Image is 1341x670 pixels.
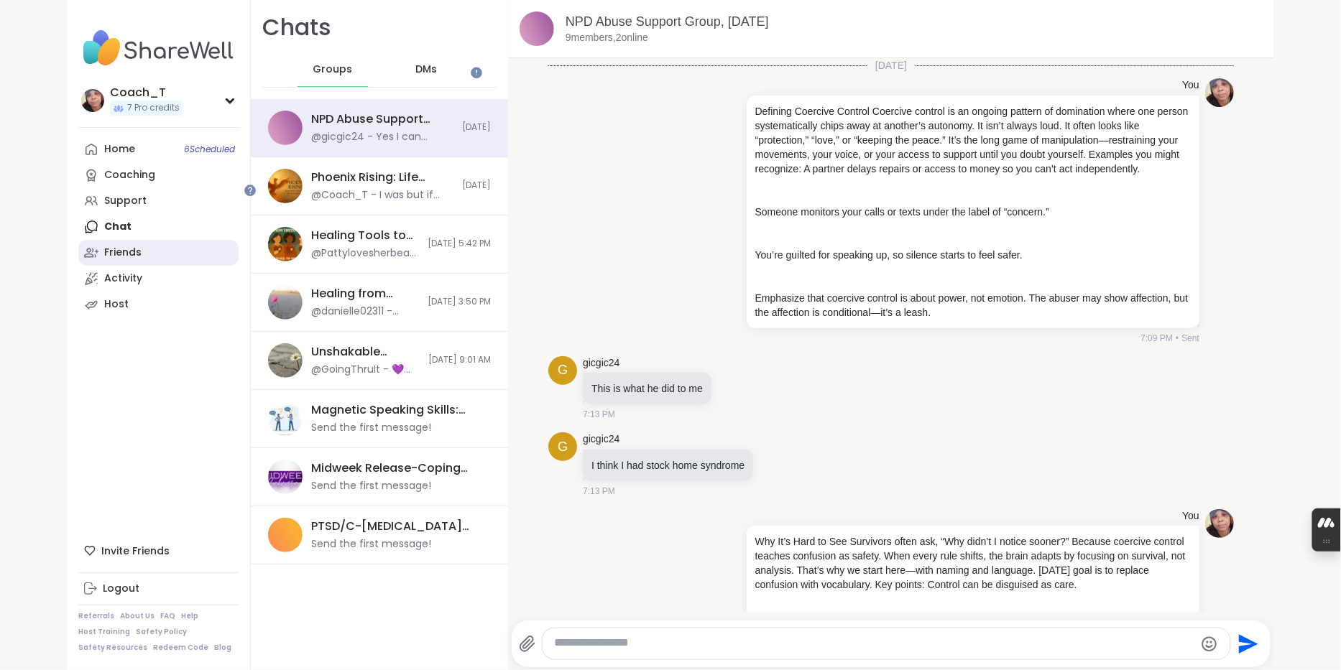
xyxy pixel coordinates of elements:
[428,296,491,308] span: [DATE] 3:50 PM
[1205,509,1234,538] img: https://sharewell-space-live.sfo3.digitaloceanspaces.com/user-generated/4f846c8f-9036-431e-be73-f...
[583,408,615,421] span: 7:13 PM
[78,576,239,602] a: Logout
[558,437,568,457] span: g
[566,31,648,45] p: 9 members, 2 online
[104,271,142,286] div: Activity
[78,627,130,637] a: Host Training
[583,356,619,371] a: gicgic24
[262,11,331,44] h1: Chats
[1182,509,1199,524] h4: You
[311,188,453,203] div: @Coach_T - I was but if only one is in the lobby it cancels
[462,121,491,134] span: [DATE]
[120,611,155,621] a: About Us
[78,240,239,266] a: Friends
[311,228,419,243] div: Healing Tools to Seal the Wounds, [DATE]
[558,360,568,380] span: g
[268,460,303,494] img: Midweek Release-Coping with Mood, Oct 08
[268,401,303,436] img: Magnetic Speaking Skills: Vocal Dynamics, Oct 09
[268,227,303,261] img: Healing Tools to Seal the Wounds, Oct 03
[311,479,431,493] div: Send the first message!
[110,85,183,101] div: Coach_T
[583,432,619,447] a: gicgic24
[428,238,491,250] span: [DATE] 5:42 PM
[78,292,239,317] a: Host
[1231,628,1263,660] button: Send
[755,534,1191,592] p: Why It’s Hard to See Survivors often ask, “Why didn’t I notice sooner?” Because coercive control ...
[214,643,231,653] a: Blog
[311,304,419,319] div: @danielle02311 - Really relatable [PERSON_NAME]
[78,162,239,188] a: Coaching
[520,11,554,46] img: NPD Abuse Support Group, Oct 06
[566,14,769,29] a: NPD Abuse Support Group, [DATE]
[311,421,431,435] div: Send the first message!
[78,136,239,162] a: Home6Scheduled
[755,205,1191,219] p: Someone monitors your calls or texts under the label of “concern.”
[462,180,491,192] span: [DATE]
[268,343,303,378] img: Unshakable Resilience: Bounce Back Stronger , Oct 03
[591,458,745,473] p: I think I had stock home syndrome
[755,291,1191,320] p: Emphasize that coercive control is about power, not emotion. The abuser may show affection, but t...
[471,67,482,78] iframe: Spotlight
[1176,332,1179,345] span: •
[81,89,104,112] img: Coach_T
[311,402,482,418] div: Magnetic Speaking Skills: Vocal Dynamics, [DATE]
[184,144,235,155] span: 6 Scheduled
[104,194,147,208] div: Support
[311,344,420,360] div: Unshakable Resilience: Bounce Back Stronger , [DATE]
[127,102,180,114] span: 7 Pro credits
[1140,332,1173,345] span: 7:09 PM
[153,643,208,653] a: Redeem Code
[78,611,114,621] a: Referrals
[103,582,139,596] div: Logout
[78,188,239,214] a: Support
[311,246,419,261] div: @Pattylovesherbeach - Yes. Many stories similar to what’s being shared. My person is my brother c...
[268,285,303,320] img: Healing from Emotional Abuse, Oct 03
[1205,78,1234,107] img: https://sharewell-space-live.sfo3.digitaloceanspaces.com/user-generated/4f846c8f-9036-431e-be73-f...
[104,142,135,157] div: Home
[268,518,303,552] img: PTSD/C-PTSD Support Group, Oct 05
[311,363,420,377] div: @GoingThruIt - 💜thank you
[268,111,303,145] img: NPD Abuse Support Group, Oct 06
[78,266,239,292] a: Activity
[867,58,916,73] span: [DATE]
[311,286,419,302] div: Healing from Emotional Abuse, [DATE]
[78,643,147,653] a: Safety Resources
[583,485,615,498] span: 7:13 PM
[755,104,1191,176] p: Defining Coercive Control Coercive control is an ongoing pattern of domination where one person s...
[268,169,303,203] img: Phoenix Rising: Life Beyond Abuse, Oct 05
[104,168,155,182] div: Coaching
[591,381,703,396] p: This is what he did to me
[104,246,142,260] div: Friends
[415,62,437,77] span: DMs
[311,460,482,476] div: Midweek Release-Coping with Mood, [DATE]
[78,538,239,564] div: Invite Friends
[311,130,453,144] div: @gicgic24 - Yes I can relate.
[311,537,431,552] div: Send the first message!
[160,611,175,621] a: FAQ
[244,185,256,196] iframe: Spotlight
[1181,332,1199,345] span: Sent
[554,636,1194,652] textarea: Type your message
[311,169,453,185] div: Phoenix Rising: Life Beyond Abuse, [DATE]
[104,297,129,312] div: Host
[428,354,491,366] span: [DATE] 9:01 AM
[181,611,198,621] a: Help
[755,248,1191,262] p: You’re guilted for speaking up, so silence starts to feel safer.
[136,627,187,637] a: Safety Policy
[311,518,482,534] div: PTSD/C-[MEDICAL_DATA] Support Group, [DATE]
[311,111,453,127] div: NPD Abuse Support Group, [DATE]
[1182,78,1199,93] h4: You
[78,23,239,73] img: ShareWell Nav Logo
[1201,636,1218,653] button: Emoji picker
[313,62,352,77] span: Groups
